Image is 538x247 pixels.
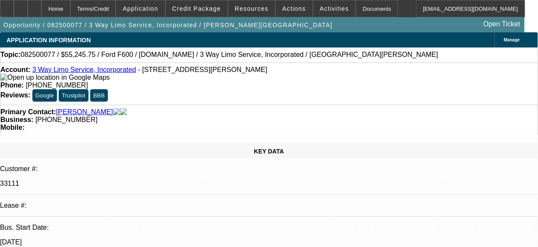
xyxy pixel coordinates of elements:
a: 3 Way Limo Service, Incorporated [32,66,136,73]
img: facebook-icon.png [113,108,120,116]
span: Credit Package [172,5,221,12]
strong: Business: [0,116,33,123]
a: View Google Maps [0,74,110,81]
strong: Account: [0,66,30,73]
button: Actions [276,0,313,17]
span: Opportunity / 082500077 / 3 Way Limo Service, Incorporated / [PERSON_NAME][GEOGRAPHIC_DATA] [3,22,332,28]
span: Manage [504,38,520,42]
a: Open Ticket [480,17,524,31]
strong: Topic: [0,51,21,59]
span: Resources [235,5,269,12]
span: - [STREET_ADDRESS][PERSON_NAME] [138,66,268,73]
strong: Phone: [0,81,24,89]
button: BBB [90,89,108,102]
button: Activities [313,0,356,17]
img: linkedin-icon.png [120,108,127,116]
button: Google [32,89,57,102]
strong: Primary Contact: [0,108,56,116]
a: [PERSON_NAME] [56,108,113,116]
span: [PHONE_NUMBER] [35,116,98,123]
span: Application [123,5,158,12]
span: [PHONE_NUMBER] [26,81,88,89]
span: KEY DATA [254,148,284,155]
button: Application [116,0,165,17]
span: Activities [320,5,349,12]
span: APPLICATION INFORMATION [6,37,91,44]
button: Trustpilot [59,89,88,102]
strong: Reviews: [0,91,30,99]
strong: Mobile: [0,124,25,131]
button: Resources [228,0,275,17]
span: Actions [282,5,306,12]
button: Credit Package [166,0,228,17]
img: Open up location in Google Maps [0,74,110,81]
span: 082500077 / $55,245.75 / Ford F600 / [DOMAIN_NAME] / 3 Way Limo Service, Incorporated / [GEOGRAPH... [21,51,438,59]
